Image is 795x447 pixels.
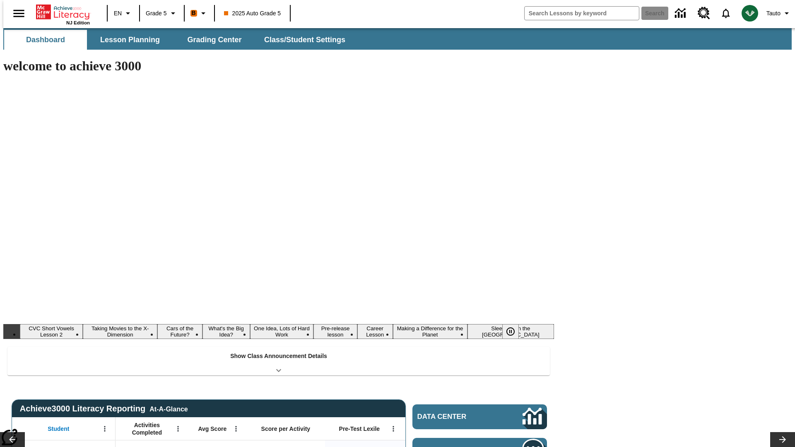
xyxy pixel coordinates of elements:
button: Select a new avatar [737,2,763,24]
span: Pre-Test Lexile [339,425,380,433]
div: SubNavbar [3,28,792,50]
button: Dashboard [4,30,87,50]
span: B [192,8,196,18]
button: Slide 4 What's the Big Idea? [202,324,250,339]
button: Slide 2 Taking Movies to the X-Dimension [83,324,157,339]
div: At-A-Glance [149,404,188,413]
span: Activities Completed [120,421,174,436]
a: Notifications [715,2,737,24]
button: Open Menu [387,423,400,435]
button: Slide 9 Sleepless in the Animal Kingdom [467,324,554,339]
button: Profile/Settings [763,6,795,21]
button: Boost Class color is orange. Change class color [187,6,212,21]
span: Data Center [417,413,495,421]
a: Data Center [670,2,693,25]
span: Achieve3000 Literacy Reporting [20,404,188,413]
div: Pause [502,324,527,339]
span: Grade 5 [146,9,167,18]
button: Class/Student Settings [258,30,352,50]
button: Grading Center [173,30,256,50]
button: Open Menu [172,423,184,435]
span: Avg Score [198,425,226,433]
button: Pause [502,324,519,339]
span: EN [114,9,122,18]
span: 2025 Auto Grade 5 [224,9,281,18]
p: Show Class Announcement Details [230,352,327,360]
span: NJ Edition [66,20,90,25]
button: Open Menu [230,423,242,435]
button: Lesson Planning [89,30,171,50]
span: Student [48,425,69,433]
button: Slide 6 Pre-release lesson [313,324,357,339]
span: Score per Activity [261,425,311,433]
h1: welcome to achieve 3000 [3,58,554,74]
button: Slide 7 Career Lesson [357,324,393,339]
button: Language: EN, Select a language [110,6,137,21]
button: Slide 3 Cars of the Future? [157,324,202,339]
img: avatar image [742,5,758,22]
input: search field [525,7,639,20]
div: SubNavbar [3,30,353,50]
button: Open Menu [99,423,111,435]
a: Data Center [412,404,547,429]
button: Open side menu [7,1,31,26]
span: Tauto [766,9,781,18]
div: Show Class Announcement Details [7,347,550,375]
button: Grade: Grade 5, Select a grade [142,6,181,21]
button: Slide 5 One Idea, Lots of Hard Work [250,324,314,339]
button: Slide 8 Making a Difference for the Planet [393,324,467,339]
button: Lesson carousel, Next [770,432,795,447]
a: Resource Center, Will open in new tab [693,2,715,24]
button: Slide 1 CVC Short Vowels Lesson 2 [20,324,83,339]
a: Home [36,4,90,20]
div: Home [36,3,90,25]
